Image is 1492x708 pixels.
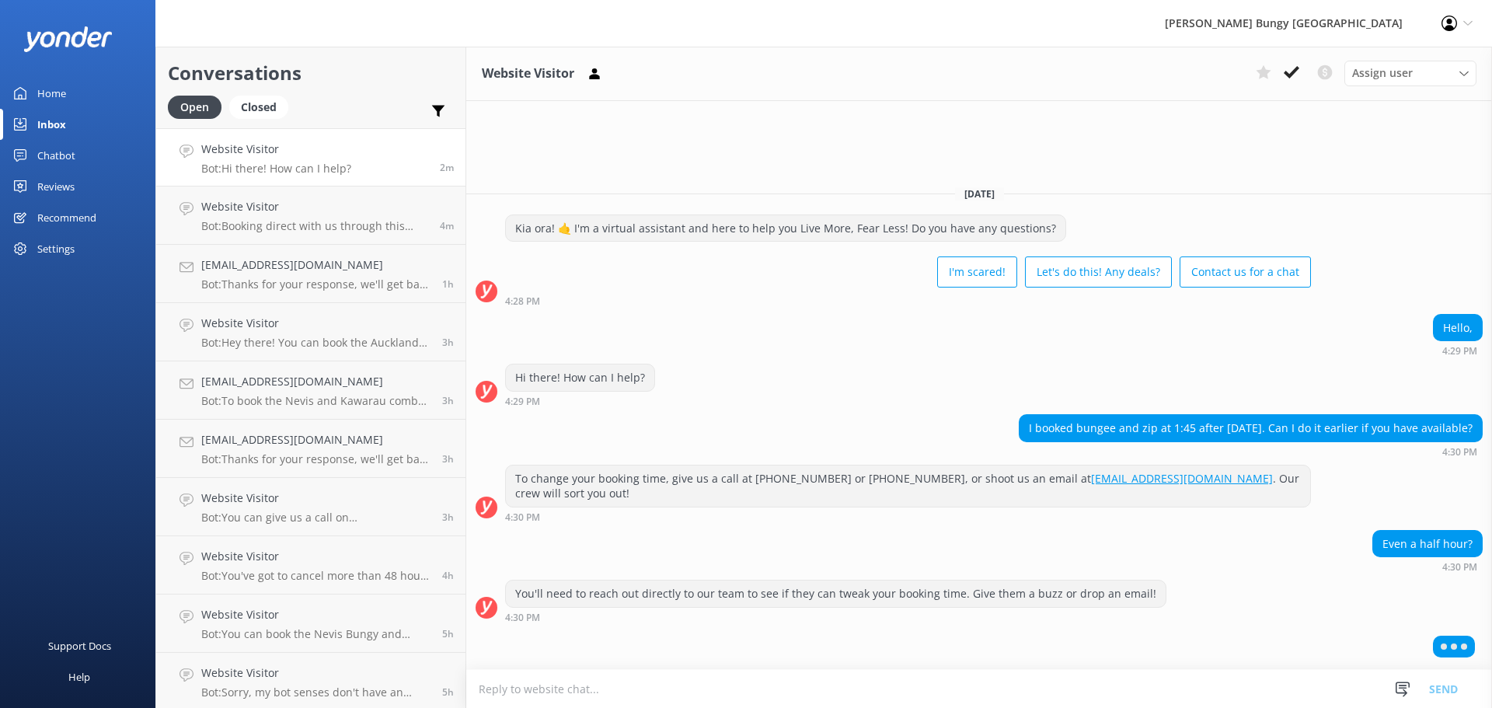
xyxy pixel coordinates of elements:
p: Bot: Thanks for your response, we'll get back to you as soon as we can during opening hours. [201,277,431,291]
h4: Website Visitor [201,664,431,682]
a: [EMAIL_ADDRESS][DOMAIN_NAME]Bot:To book the Nevis and Kawarau combo, please give us a call on [PH... [156,361,465,420]
span: Oct 09 2025 04:26pm (UTC +13:00) Pacific/Auckland [440,219,454,232]
p: Bot: You can book the Nevis Bungy and Swing online at [URL][DOMAIN_NAME] and [URL][DOMAIN_NAME]. ... [201,627,431,641]
span: Oct 09 2025 04:29pm (UTC +13:00) Pacific/Auckland [440,161,454,174]
a: Website VisitorBot:Booking direct with us through this website always offers the best prices. Our... [156,187,465,245]
p: Bot: Hey there! You can book the Auckland Bridge Bungy online at [URL][DOMAIN_NAME]. If you're us... [201,336,431,350]
div: Chatbot [37,140,75,171]
span: Oct 09 2025 12:01pm (UTC +13:00) Pacific/Auckland [442,569,454,582]
strong: 4:29 PM [1442,347,1477,356]
h4: [EMAIL_ADDRESS][DOMAIN_NAME] [201,431,431,448]
div: To change your booking time, give us a call at [PHONE_NUMBER] or [PHONE_NUMBER], or shoot us an e... [506,466,1310,507]
p: Bot: To book the Nevis and Kawarau combo, please give us a call on [PHONE_NUMBER] or [PHONE_NUMBE... [201,394,431,408]
a: Open [168,98,229,115]
a: Website VisitorBot:You've got to cancel more than 48 hours in advance to snag a 100% refund. If y... [156,536,465,595]
a: Website VisitorBot:Hi there! How can I help?2m [156,128,465,187]
strong: 4:30 PM [505,513,540,522]
p: Bot: You've got to cancel more than 48 hours in advance to snag a 100% refund. If you cancel less... [201,569,431,583]
h3: Website Visitor [482,64,574,84]
span: Oct 09 2025 01:31pm (UTC +13:00) Pacific/Auckland [442,336,454,349]
div: Oct 09 2025 04:29pm (UTC +13:00) Pacific/Auckland [1433,345,1483,356]
a: [EMAIL_ADDRESS][DOMAIN_NAME] [1091,471,1273,486]
span: Oct 09 2025 11:07am (UTC +13:00) Pacific/Auckland [442,627,454,640]
strong: 4:30 PM [505,613,540,623]
button: I'm scared! [937,256,1017,288]
span: Assign user [1352,65,1413,82]
h4: Website Visitor [201,198,428,215]
a: Website VisitorBot:Hey there! You can book the Auckland Bridge Bungy online at [URL][DOMAIN_NAME]... [156,303,465,361]
button: Contact us for a chat [1180,256,1311,288]
p: Bot: Sorry, my bot senses don't have an answer for that, please try and rephrase your question, I... [201,685,431,699]
h4: Website Visitor [201,490,431,507]
img: yonder-white-logo.png [23,26,113,52]
div: Settings [37,233,75,264]
div: Oct 09 2025 04:30pm (UTC +13:00) Pacific/Auckland [1019,446,1483,457]
h2: Conversations [168,58,454,88]
span: [DATE] [955,187,1004,201]
div: Reviews [37,171,75,202]
strong: 4:28 PM [505,297,540,306]
h4: Website Visitor [201,141,351,158]
div: Assign User [1344,61,1476,85]
h4: [EMAIL_ADDRESS][DOMAIN_NAME] [201,373,431,390]
h4: Website Visitor [201,548,431,565]
span: Oct 09 2025 12:42pm (UTC +13:00) Pacific/Auckland [442,452,454,466]
a: [EMAIL_ADDRESS][DOMAIN_NAME]Bot:Thanks for your response, we'll get back to you as soon as we can... [156,245,465,303]
p: Bot: Hi there! How can I help? [201,162,351,176]
div: Oct 09 2025 04:29pm (UTC +13:00) Pacific/Auckland [505,396,655,406]
div: Kia ora! 🤙 I'm a virtual assistant and here to help you Live More, Fear Less! Do you have any que... [506,215,1065,242]
div: Even a half hour? [1373,531,1482,557]
div: Help [68,661,90,692]
div: Recommend [37,202,96,233]
a: Closed [229,98,296,115]
p: Bot: You can give us a call on [PHONE_NUMBER] or [PHONE_NUMBER] to chat with a crew member. Our o... [201,511,431,525]
strong: 4:29 PM [505,397,540,406]
strong: 4:30 PM [1442,563,1477,572]
h4: Website Visitor [201,606,431,623]
h4: Website Visitor [201,315,431,332]
div: Inbox [37,109,66,140]
div: Closed [229,96,288,119]
span: Oct 09 2025 10:45am (UTC +13:00) Pacific/Auckland [442,685,454,699]
div: Oct 09 2025 04:28pm (UTC +13:00) Pacific/Auckland [505,295,1311,306]
div: Home [37,78,66,109]
button: Let's do this! Any deals? [1025,256,1172,288]
span: Oct 09 2025 03:09pm (UTC +13:00) Pacific/Auckland [442,277,454,291]
a: Website VisitorBot:You can book the Nevis Bungy and Swing online at [URL][DOMAIN_NAME] and [URL][... [156,595,465,653]
div: Hi there! How can I help? [506,364,654,391]
div: Open [168,96,221,119]
span: Oct 09 2025 12:40pm (UTC +13:00) Pacific/Auckland [442,511,454,524]
div: Hello, [1434,315,1482,341]
div: Oct 09 2025 04:30pm (UTC +13:00) Pacific/Auckland [505,612,1166,623]
div: Oct 09 2025 04:30pm (UTC +13:00) Pacific/Auckland [505,511,1311,522]
p: Bot: Thanks for your response, we'll get back to you as soon as we can during opening hours. [201,452,431,466]
span: Oct 09 2025 12:47pm (UTC +13:00) Pacific/Auckland [442,394,454,407]
h4: [EMAIL_ADDRESS][DOMAIN_NAME] [201,256,431,274]
div: Support Docs [48,630,111,661]
div: You'll need to reach out directly to our team to see if they can tweak your booking time. Give th... [506,581,1166,607]
a: Website VisitorBot:You can give us a call on [PHONE_NUMBER] or [PHONE_NUMBER] to chat with a crew... [156,478,465,536]
strong: 4:30 PM [1442,448,1477,457]
div: I booked bungee and zip at 1:45 after [DATE]. Can I do it earlier if you have available? [1020,415,1482,441]
div: Oct 09 2025 04:30pm (UTC +13:00) Pacific/Auckland [1372,561,1483,572]
p: Bot: Booking direct with us through this website always offers the best prices. Our combos are th... [201,219,428,233]
a: [EMAIL_ADDRESS][DOMAIN_NAME]Bot:Thanks for your response, we'll get back to you as soon as we can... [156,420,465,478]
